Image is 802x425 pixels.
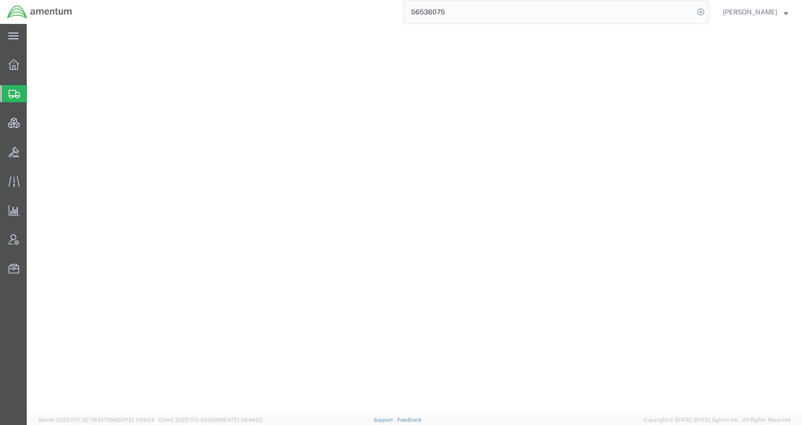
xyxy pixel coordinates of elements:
img: logo [7,5,73,19]
span: Client: 2025.17.0-5dd568f [158,417,263,423]
a: Support [373,417,397,423]
span: Kent Gilman [723,7,777,17]
a: Feedback [397,417,422,423]
span: [DATE] 11:04:24 [117,417,154,423]
span: Copyright © [DATE]-[DATE] Agistix Inc., All Rights Reserved [644,416,791,424]
iframe: FS Legacy Container [27,24,802,415]
input: Search for shipment number, reference number [404,0,694,23]
button: [PERSON_NAME] [722,6,789,18]
span: Server: 2025.17.0-327f6347098 [38,417,154,423]
span: [DATE] 08:44:20 [222,417,263,423]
